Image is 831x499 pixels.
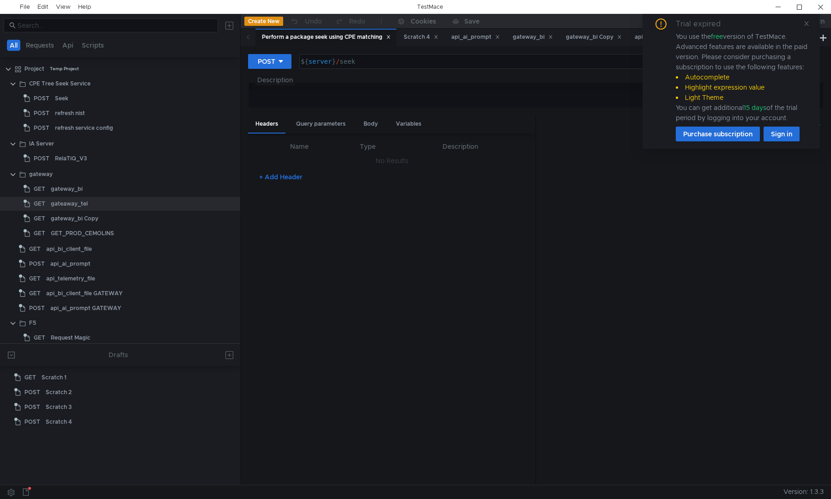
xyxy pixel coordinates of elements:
[676,82,809,92] li: Highlight expression value
[451,32,500,42] div: api_ai_prompt
[676,18,732,30] div: Trial expired
[513,32,553,42] div: gateway_bi
[7,40,20,51] button: All
[34,182,45,196] span: GET
[55,91,68,105] div: Seek
[24,400,40,414] span: POST
[349,16,365,27] div: Redo
[248,116,285,134] div: Headers
[248,54,291,69] button: POST
[258,56,275,67] div: POST
[255,74,295,85] h6: Description
[24,371,36,384] span: GET
[23,40,57,51] button: Requests
[29,316,36,330] div: F5
[566,32,622,42] div: gateway_bi Copy
[764,127,800,141] button: Sign in
[34,106,49,120] span: POST
[50,257,91,271] div: api_ai_prompt
[29,257,45,271] span: POST
[29,137,54,151] div: IA Server
[328,14,372,28] button: Redo
[46,242,92,256] div: api_bi_client_file
[711,32,723,41] span: free
[400,141,521,152] th: Description
[676,103,809,123] div: You can get additional of the trial period by logging into your account.
[29,272,41,286] span: GET
[255,171,306,183] button: + Add Header
[335,141,400,152] th: Type
[411,16,436,27] div: Cookies
[46,272,95,286] div: api_telemetry_file
[29,242,41,256] span: GET
[42,371,67,384] div: Scratch 1
[244,17,283,26] button: Create New
[262,32,391,42] div: Perform a package seek using CPE matching
[676,72,809,82] li: Autocomplete
[464,18,479,24] div: Save
[46,400,72,414] div: Scratch 3
[744,103,766,112] span: 15 days
[51,212,98,225] div: gateway_bi Copy
[676,92,809,103] li: Light Theme
[289,116,353,134] div: Query parameters
[34,152,49,165] span: POST
[109,349,128,360] div: Drafts
[29,167,53,181] div: gateway
[29,286,41,300] span: GET
[783,485,824,499] span: Version: 1.3.3
[29,77,91,91] div: CPE Tree Seek Service
[29,301,45,315] span: POST
[388,116,429,134] div: Variables
[51,226,114,240] div: GET_PROD_CEMOLINS
[34,121,49,135] span: POST
[79,40,107,51] button: Scripts
[404,32,438,42] div: Scratch 4
[676,127,760,141] button: Purchase subscription
[46,286,122,300] div: api_bi_client_file GATEWAY
[263,141,335,152] th: Name
[50,62,79,76] div: Temp Project
[24,62,44,76] div: Project
[34,212,45,225] span: GET
[50,301,121,315] div: api_ai_prompt GATEWAY
[34,226,45,240] span: GET
[635,32,689,42] div: api_bi_client_file
[34,91,49,105] span: POST
[376,157,408,165] nz-embed-empty: No Results
[51,197,88,211] div: gateaway_tel
[34,331,45,345] span: GET
[55,106,85,120] div: refresh nist
[55,121,113,135] div: refresh service config
[34,197,45,211] span: GET
[51,331,91,345] div: Request Magic
[676,31,809,123] div: You use the version of TestMace. Advanced features are available in the paid version. Please cons...
[24,415,40,429] span: POST
[356,116,385,134] div: Body
[60,40,76,51] button: Api
[283,14,328,28] button: Undo
[18,20,212,30] input: Search...
[46,385,72,399] div: Scratch 2
[305,16,322,27] div: Undo
[55,152,87,165] div: RelaTiQ_V3
[24,385,40,399] span: POST
[46,415,72,429] div: Scratch 4
[51,182,83,196] div: gateway_bi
